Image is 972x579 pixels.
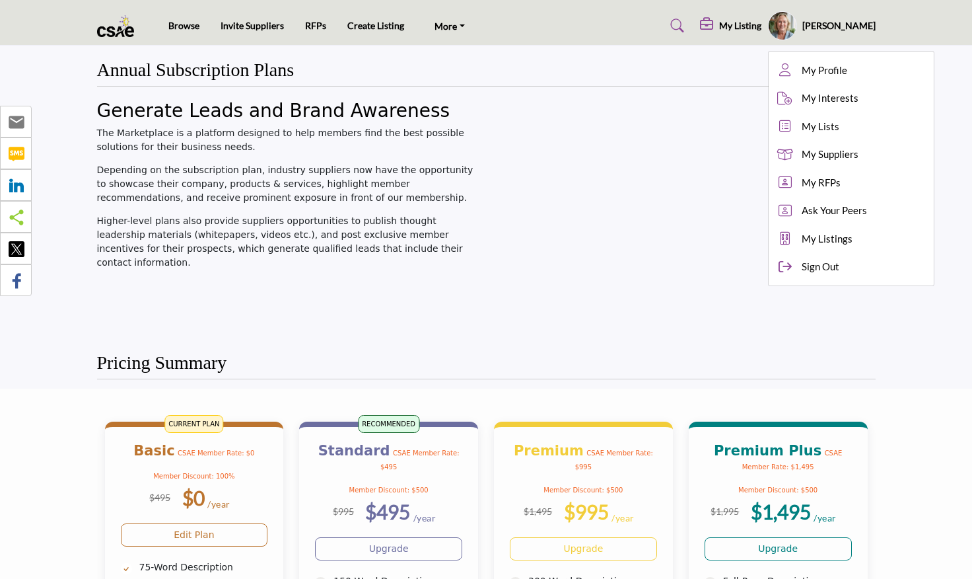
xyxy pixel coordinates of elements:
h5: [PERSON_NAME] [802,19,876,32]
h2: Generate Leads and Brand Awareness [97,100,479,122]
h2: Pricing Summary [97,352,227,374]
span: My RFPs [802,175,841,190]
span: CSAE Member Rate: $495 [380,449,460,471]
b: Basic [133,443,174,459]
span: CSAE Member Rate: $995 [575,449,653,471]
a: My Interests [769,84,934,112]
span: RECOMMENDED [358,415,419,433]
a: Search [658,15,693,36]
span: Member Discount: $500 [349,486,429,494]
span: My Listings [802,231,852,247]
span: Member Discount: $500 [543,486,623,494]
a: My RFPs [769,169,934,197]
span: Ask Your Peers [802,203,867,218]
a: My Suppliers [769,140,934,169]
a: Upgrade [705,537,852,560]
b: $0 [182,486,205,510]
a: My Profile [769,56,934,85]
sup: $1,995 [711,506,739,517]
a: Upgrade [510,537,657,560]
a: Create Listing [347,20,404,31]
span: My Suppliers [802,147,858,162]
p: Higher-level plans also provide suppliers opportunities to publish thought leadership materials (... [97,214,479,270]
img: Site Logo [97,15,141,37]
span: My Profile [802,63,847,78]
b: Standard [318,443,390,459]
a: Edit Plan [121,523,268,547]
h2: Annual Subscription Plans [97,59,295,81]
sub: /year [611,512,635,523]
sub: /year [207,498,230,510]
a: Upgrade [315,537,462,560]
span: My Lists [802,119,839,134]
span: CURRENT PLAN [164,415,223,433]
b: $1,495 [751,500,811,523]
a: RFPs [305,20,326,31]
p: The Marketplace is a platform designed to help members find the best possible solutions for their... [97,126,479,154]
sup: $495 [149,492,170,503]
sub: /year [814,512,837,523]
b: $995 [564,500,609,523]
h5: My Listing [719,20,761,32]
a: Ask Your Peers [769,196,934,225]
sup: $1,495 [524,506,552,517]
div: My Listing [700,18,761,34]
a: My Lists [769,112,934,141]
b: Premium Plus [714,443,821,459]
span: Sign Out [802,259,839,274]
p: Depending on the subscription plan, industry suppliers now have the opportunity to showcase their... [97,163,479,205]
button: Show hide supplier dropdown [768,11,797,40]
span: Member Discount: $500 [738,486,817,494]
span: CSAE Member Rate: $0 [178,449,254,457]
a: Browse [168,20,199,31]
p: 75-Word Description [139,560,268,574]
b: $495 [365,500,410,523]
span: My Interests [802,91,858,106]
b: Premium [514,443,584,459]
span: Member Discount: 100% [153,473,234,480]
sup: $995 [333,506,354,517]
sub: /year [413,512,436,523]
a: Invite Suppliers [221,20,284,31]
a: My Listings [769,225,934,253]
a: More [425,17,474,35]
